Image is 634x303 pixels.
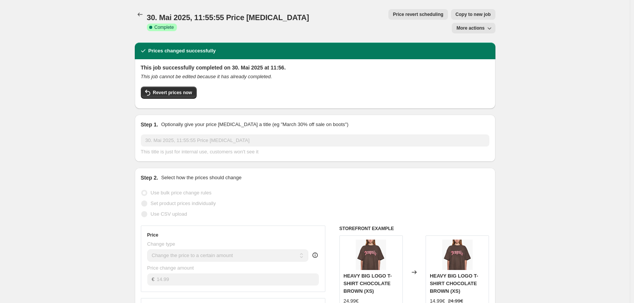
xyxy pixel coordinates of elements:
[356,240,386,270] img: front_shop_80x.jpg
[141,121,158,128] h2: Step 1.
[148,47,216,55] h2: Prices changed successfully
[152,276,155,282] span: €
[456,11,491,17] span: Copy to new job
[161,174,241,181] p: Select how the prices should change
[141,174,158,181] h2: Step 2.
[155,24,174,30] span: Complete
[141,74,272,79] i: This job cannot be edited because it has already completed.
[451,9,495,20] button: Copy to new job
[344,273,392,294] span: HEAVY BIG LOGO T-SHIRT CHOCOLATE BROWN (XS)
[151,190,211,196] span: Use bulk price change rules
[430,273,478,294] span: HEAVY BIG LOGO T-SHIRT CHOCOLATE BROWN (XS)
[151,200,216,206] span: Set product prices individually
[135,9,145,20] button: Price change jobs
[147,13,309,22] span: 30. Mai 2025, 11:55:55 Price [MEDICAL_DATA]
[147,241,175,247] span: Change type
[141,64,489,71] h2: This job successfully completed on 30. Mai 2025 at 11:56.
[388,9,448,20] button: Price revert scheduling
[141,149,259,155] span: This title is just for internal use, customers won't see it
[151,211,187,217] span: Use CSV upload
[141,134,489,147] input: 30% off holiday sale
[452,23,495,33] button: More actions
[339,226,489,232] h6: STOREFRONT EXAMPLE
[141,87,197,99] button: Revert prices now
[161,121,348,128] p: Optionally give your price [MEDICAL_DATA] a title (eg "March 30% off sale on boots")
[456,25,484,31] span: More actions
[393,11,443,17] span: Price revert scheduling
[153,90,192,96] span: Revert prices now
[442,240,473,270] img: front_shop_80x.jpg
[311,251,319,259] div: help
[147,232,158,238] h3: Price
[157,273,319,286] input: 80.00
[147,265,194,271] span: Price change amount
